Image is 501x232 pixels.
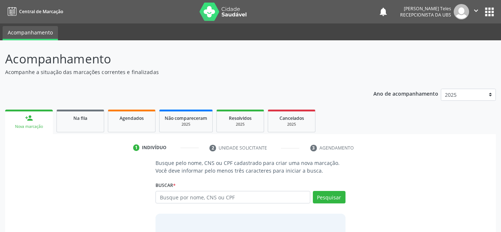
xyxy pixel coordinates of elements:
a: Acompanhamento [3,26,58,40]
span: Não compareceram [165,115,207,121]
p: Acompanhe a situação das marcações correntes e finalizadas [5,68,349,76]
button: apps [483,5,496,18]
p: Ano de acompanhamento [373,89,438,98]
p: Busque pelo nome, CNS ou CPF cadastrado para criar uma nova marcação. Você deve informar pelo men... [156,159,345,174]
div: [PERSON_NAME] Teles [400,5,451,12]
div: Nova marcação [10,124,48,129]
span: Agendados [120,115,144,121]
div: Indivíduo [142,144,167,151]
p: Acompanhamento [5,50,349,68]
div: 2025 [165,122,207,127]
span: Na fila [73,115,87,121]
button: Pesquisar [313,191,345,203]
span: Resolvidos [229,115,252,121]
div: person_add [25,114,33,122]
button:  [469,4,483,19]
div: 2025 [222,122,259,127]
label: Buscar [156,180,176,191]
img: img [454,4,469,19]
input: Busque por nome, CNS ou CPF [156,191,310,203]
a: Central de Marcação [5,5,63,18]
span: Recepcionista da UBS [400,12,451,18]
div: 2025 [273,122,310,127]
span: Cancelados [279,115,304,121]
span: Central de Marcação [19,8,63,15]
i:  [472,7,480,15]
button: notifications [378,7,388,17]
div: 1 [133,144,140,151]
